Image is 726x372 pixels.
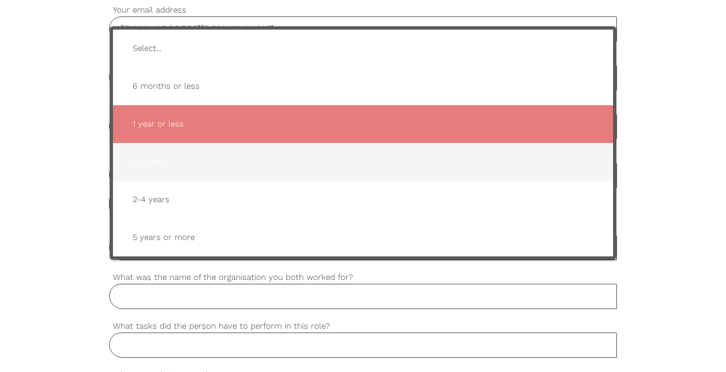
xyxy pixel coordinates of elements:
span: 1 year or less [124,111,603,138]
label: What was the name of the organisation you both worked for? [109,271,617,284]
span: 2-4 years [124,186,603,213]
label: Name of person you are giving a reference for [109,101,617,114]
span: 5 years or more [124,224,603,251]
span: 1-2 years [124,148,603,175]
span: 6 months or less [124,73,603,100]
label: Your email address [109,4,617,16]
label: How do you know the person you are giving a reference for? [109,150,617,163]
label: What tasks did the person have to perform in this role? [109,320,617,333]
label: How long did they work for you [109,222,617,235]
label: Mobile phone number [109,53,617,65]
span: Select... [124,35,603,62]
span: Please confirm that the person you are giving a reference for is not a relative [109,199,447,211]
